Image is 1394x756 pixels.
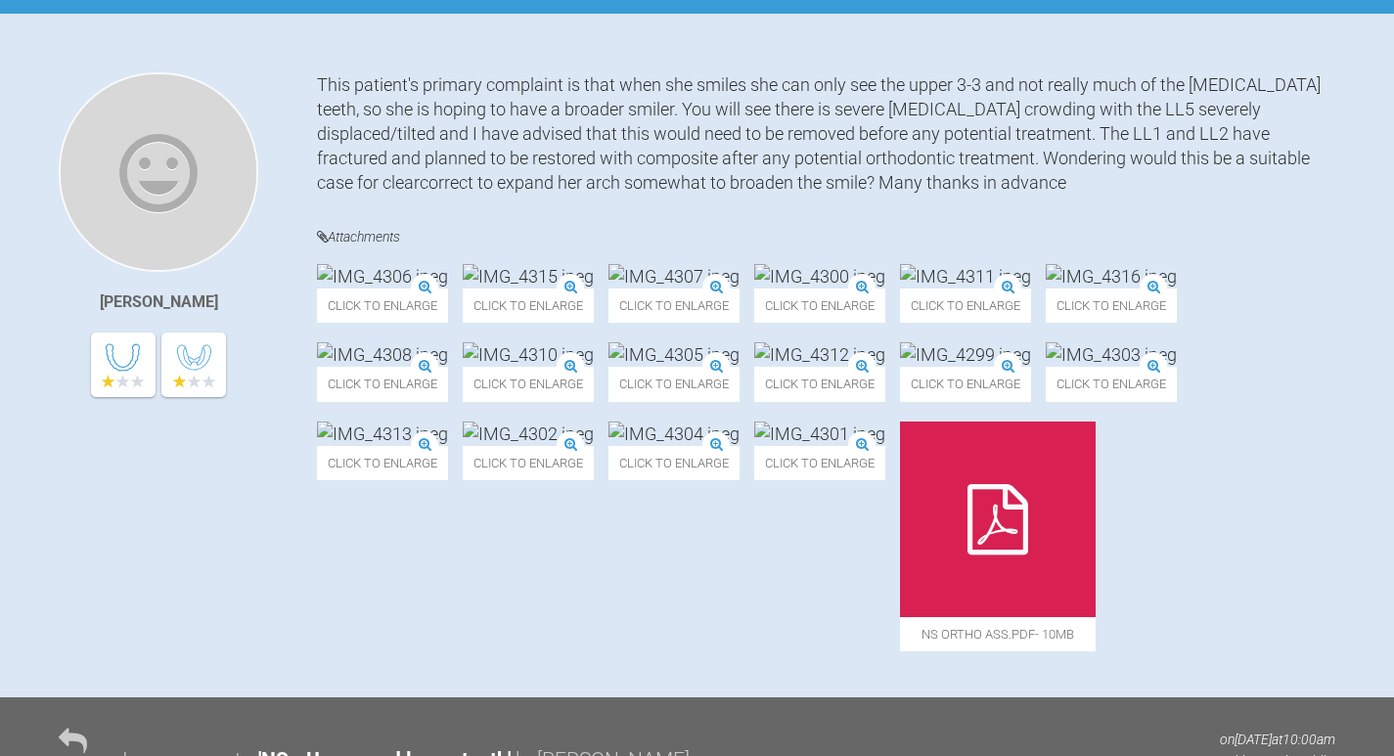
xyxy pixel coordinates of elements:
[754,264,885,289] img: IMG_4300.jpeg
[463,422,594,446] img: IMG_4302.jpeg
[900,342,1031,367] img: IMG_4299.jpeg
[317,422,448,446] img: IMG_4313.jpeg
[608,422,740,446] img: IMG_4304.jpeg
[317,342,448,367] img: IMG_4308.jpeg
[317,367,448,401] span: Click to enlarge
[754,422,885,446] img: IMG_4301.jpeg
[900,367,1031,401] span: Click to enlarge
[317,446,448,480] span: Click to enlarge
[317,289,448,323] span: Click to enlarge
[317,72,1335,196] div: This patient's primary complaint is that when she smiles she can only see the upper 3-3 and not r...
[100,289,218,315] div: [PERSON_NAME]
[1046,264,1177,289] img: IMG_4316.jpeg
[608,367,740,401] span: Click to enlarge
[1046,367,1177,401] span: Click to enlarge
[754,367,885,401] span: Click to enlarge
[1046,289,1177,323] span: Click to enlarge
[608,264,740,289] img: IMG_4307.jpeg
[900,617,1096,651] span: NS ortho Ass.pdf - 10MB
[1046,342,1177,367] img: IMG_4303.jpeg
[608,289,740,323] span: Click to enlarge
[463,367,594,401] span: Click to enlarge
[463,264,594,289] img: IMG_4315.jpeg
[754,446,885,480] span: Click to enlarge
[754,289,885,323] span: Click to enlarge
[317,264,448,289] img: IMG_4306.jpeg
[900,264,1031,289] img: IMG_4311.jpeg
[1220,729,1335,750] p: on [DATE] at 10:00am
[608,342,740,367] img: IMG_4305.jpeg
[463,342,594,367] img: IMG_4310.jpeg
[608,446,740,480] span: Click to enlarge
[463,289,594,323] span: Click to enlarge
[900,289,1031,323] span: Click to enlarge
[59,72,258,272] img: Conan Mackle
[317,225,1335,249] h4: Attachments
[463,446,594,480] span: Click to enlarge
[754,342,885,367] img: IMG_4312.jpeg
